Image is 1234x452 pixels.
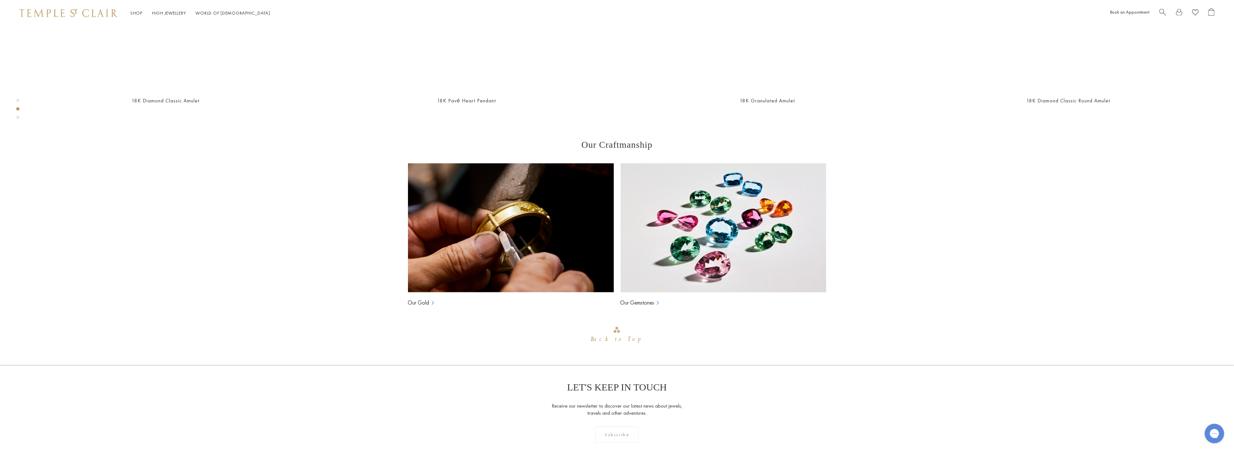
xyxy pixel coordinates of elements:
a: View Wishlist [1192,8,1199,18]
p: Receive our newsletter to discover our latest news about jewels, travels and other adventures. [551,402,683,417]
a: Search [1159,8,1166,18]
iframe: Gorgias live chat messenger [1202,422,1228,446]
h3: Our Craftmanship [408,140,826,150]
div: Back to Top [591,333,643,345]
a: World of [DEMOGRAPHIC_DATA]World of [DEMOGRAPHIC_DATA] [196,10,270,16]
a: Our Gold [408,299,429,307]
div: Subscribe [595,426,639,443]
a: Open Shopping Bag [1208,8,1215,18]
a: Our Gemstones [620,299,654,307]
nav: Main navigation [130,9,270,17]
a: 18K Diamond Classic Amulet [132,97,199,104]
a: High JewelleryHigh Jewellery [152,10,186,16]
a: 18K Diamond Classic Round Amulet [1027,97,1110,104]
a: 18K Pavé Heart Pendant [437,97,496,104]
img: Ball Chains [408,163,614,293]
a: ShopShop [130,10,142,16]
img: Temple St. Clair [19,9,117,17]
a: 18K Granulated Amulet [740,97,795,104]
img: Ball Chains [620,163,826,293]
p: LET'S KEEP IN TOUCH [567,382,667,393]
div: Go to top [591,326,643,345]
a: Book an Appointment [1110,9,1150,15]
